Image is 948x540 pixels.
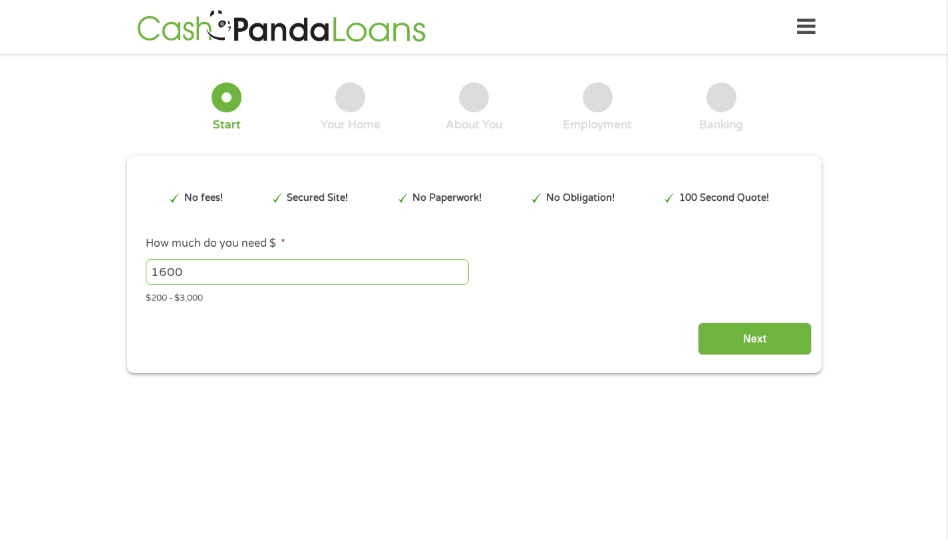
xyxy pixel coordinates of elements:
[679,191,769,205] p: 100 Second Quote!
[412,191,482,205] p: No Paperwork!
[446,118,502,132] div: About You
[563,118,632,132] div: Employment
[321,118,381,132] div: Your Home
[146,237,285,251] label: How much do you need $
[698,323,812,355] input: Next
[133,8,430,46] img: GetLoanNow Logo
[213,118,241,132] div: Start
[699,118,743,132] div: Banking
[184,191,223,205] p: No fees!
[546,191,615,205] p: No Obligation!
[146,287,802,305] div: $200 - $3,000
[287,191,348,205] p: Secured Site!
